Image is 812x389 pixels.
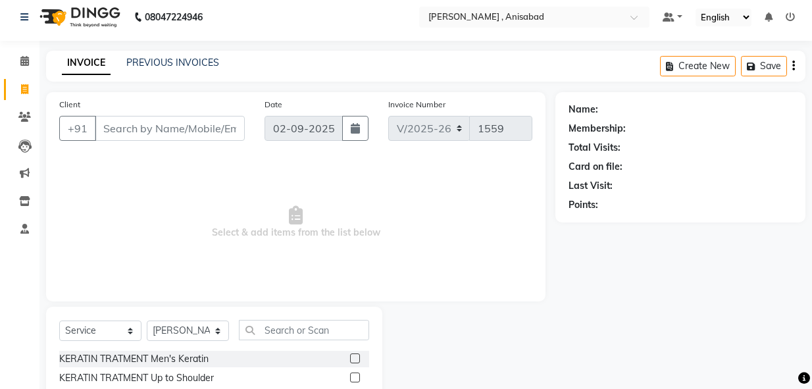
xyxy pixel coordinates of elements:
div: KERATIN TRATMENT Men's Keratin [59,352,209,366]
div: Card on file: [569,160,622,174]
div: Total Visits: [569,141,621,155]
div: Points: [569,198,598,212]
input: Search by Name/Mobile/Email/Code [95,116,245,141]
button: Save [741,56,787,76]
div: Name: [569,103,598,117]
span: Select & add items from the list below [59,157,532,288]
a: PREVIOUS INVOICES [126,57,219,68]
button: +91 [59,116,96,141]
div: KERATIN TRATMENT Up to Shoulder [59,371,214,385]
div: Membership: [569,122,626,136]
div: Last Visit: [569,179,613,193]
button: Create New [660,56,736,76]
input: Search or Scan [239,320,369,340]
label: Client [59,99,80,111]
label: Date [265,99,282,111]
label: Invoice Number [388,99,445,111]
a: INVOICE [62,51,111,75]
